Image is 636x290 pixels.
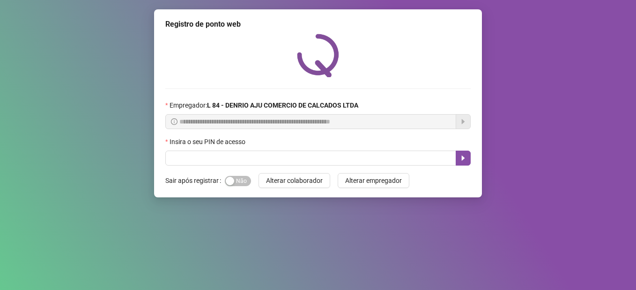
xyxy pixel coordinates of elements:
[338,173,409,188] button: Alterar empregador
[459,154,467,162] span: caret-right
[171,118,177,125] span: info-circle
[266,175,323,186] span: Alterar colaborador
[345,175,402,186] span: Alterar empregador
[170,100,358,110] span: Empregador :
[259,173,330,188] button: Alterar colaborador
[165,173,225,188] label: Sair após registrar
[207,101,358,109] strong: L 84 - DENRIO AJU COMERCIO DE CALCADOS LTDA
[165,19,471,30] div: Registro de ponto web
[165,137,251,147] label: Insira o seu PIN de acesso
[297,34,339,77] img: QRPoint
